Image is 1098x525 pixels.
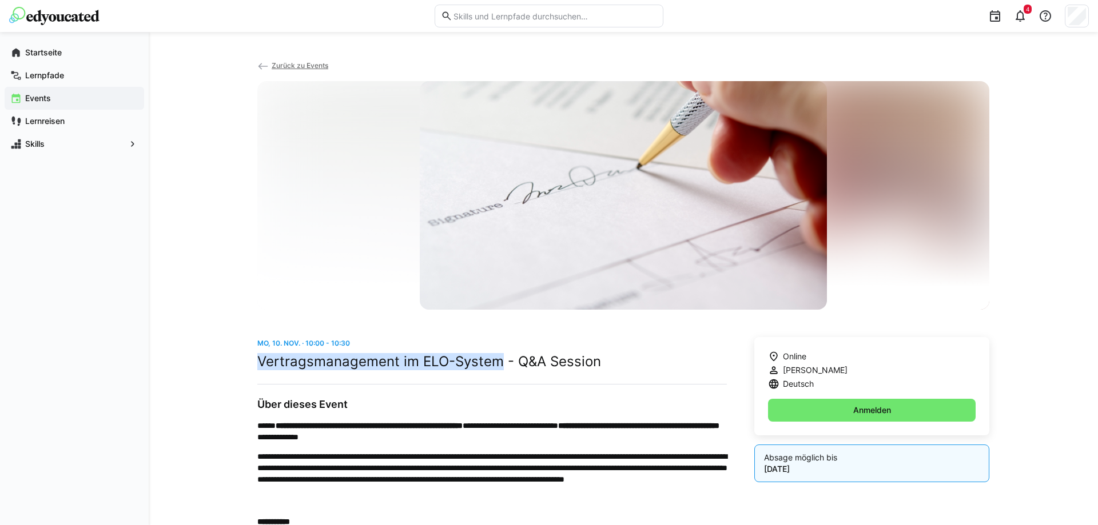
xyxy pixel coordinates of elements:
[452,11,657,21] input: Skills und Lernpfade durchsuchen…
[257,353,727,370] h2: Vertragsmanagement im ELO-System - Q&A Session
[768,399,976,422] button: Anmelden
[852,404,893,416] span: Anmelden
[272,61,328,70] span: Zurück zu Events
[764,463,980,475] p: [DATE]
[1026,6,1029,13] span: 4
[783,364,848,376] span: [PERSON_NAME]
[764,452,980,463] p: Absage möglich bis
[257,61,328,70] a: Zurück zu Events
[783,351,806,362] span: Online
[257,398,727,411] h3: Über dieses Event
[257,339,350,347] span: Mo, 10. Nov. · 10:00 - 10:30
[783,378,814,390] span: Deutsch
